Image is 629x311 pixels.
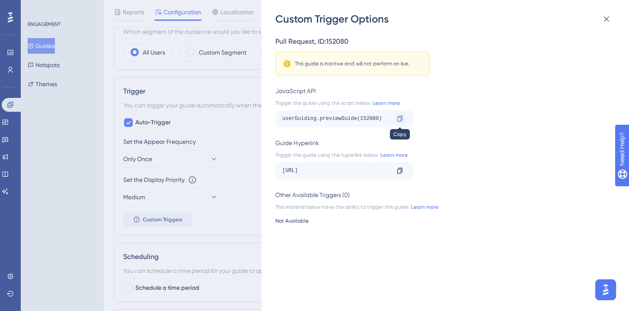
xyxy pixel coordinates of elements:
[371,100,400,107] a: Learn more
[275,12,617,26] div: Custom Trigger Options
[409,204,438,211] a: Learn more
[275,138,610,148] div: Guide Hyperlink
[275,100,610,107] div: Trigger the guide using the script below.
[275,217,610,224] div: Not Available
[295,60,409,67] div: This guide is inactive and will not perform on live.
[275,190,610,200] div: Other Available Triggers (0)
[379,152,408,159] a: Learn more
[593,277,619,303] iframe: UserGuiding AI Assistant Launcher
[275,36,610,47] div: Pull Request , ID: 152080
[282,164,390,178] div: [URL]
[20,2,54,13] span: Need Help?
[275,86,610,96] div: JavaScript API
[275,204,610,211] div: The material below have the ability to trigger this guide.
[275,152,610,159] div: Trigger the guide using the hyperlink below.
[282,112,390,126] div: userGuiding.previewGuide(152080)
